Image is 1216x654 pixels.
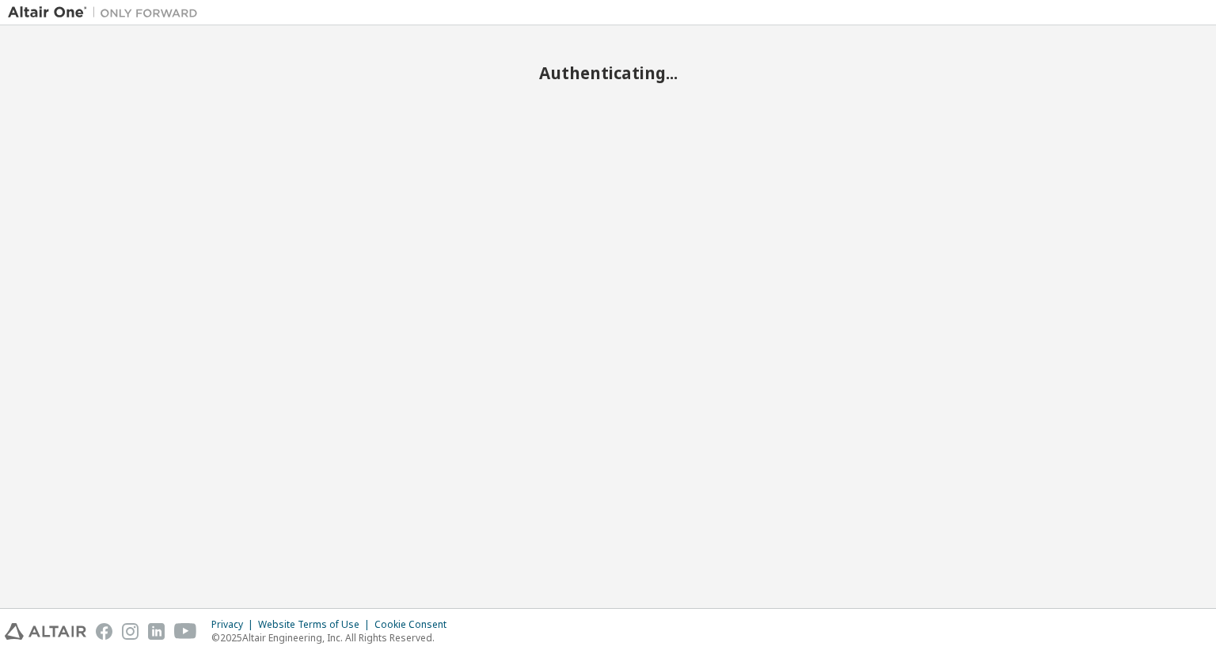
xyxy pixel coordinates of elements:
[258,618,374,631] div: Website Terms of Use
[374,618,456,631] div: Cookie Consent
[211,631,456,644] p: © 2025 Altair Engineering, Inc. All Rights Reserved.
[5,623,86,640] img: altair_logo.svg
[8,63,1208,83] h2: Authenticating...
[211,618,258,631] div: Privacy
[148,623,165,640] img: linkedin.svg
[96,623,112,640] img: facebook.svg
[122,623,139,640] img: instagram.svg
[174,623,197,640] img: youtube.svg
[8,5,206,21] img: Altair One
